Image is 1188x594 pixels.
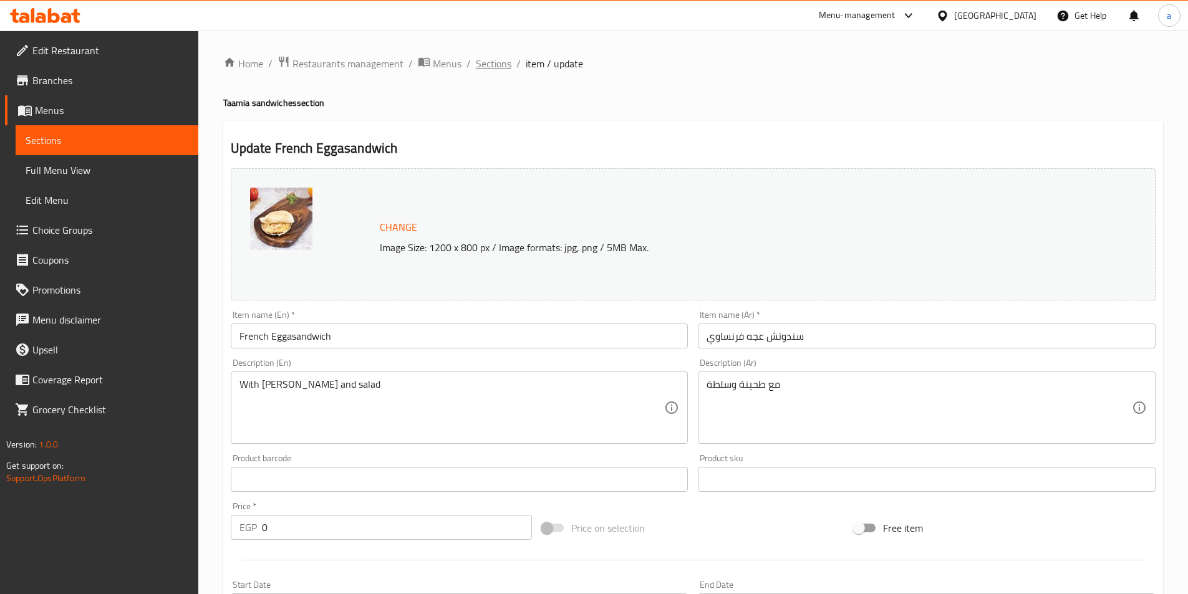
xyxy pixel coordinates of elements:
[526,56,583,71] span: item / update
[32,312,188,327] span: Menu disclaimer
[250,188,312,250] img: French_egga_sandwich638522329591718721.jpg
[5,395,198,424] a: Grocery Checklist
[32,43,188,58] span: Edit Restaurant
[239,520,257,535] p: EGP
[466,56,471,71] li: /
[292,56,403,71] span: Restaurants management
[6,436,37,453] span: Version:
[476,56,511,71] a: Sections
[5,36,198,65] a: Edit Restaurant
[5,215,198,245] a: Choice Groups
[231,323,688,348] input: Enter name En
[239,378,665,438] textarea: With [PERSON_NAME] and salad
[5,95,198,125] a: Menus
[375,240,1040,255] p: Image Size: 1200 x 800 px / Image formats: jpg, png / 5MB Max.
[32,252,188,267] span: Coupons
[231,467,688,492] input: Please enter product barcode
[5,65,198,95] a: Branches
[262,515,533,540] input: Please enter price
[5,245,198,275] a: Coupons
[268,56,273,71] li: /
[6,470,85,486] a: Support.OpsPlatform
[26,163,188,178] span: Full Menu View
[819,8,896,23] div: Menu-management
[223,97,1163,109] h4: Taamia sandwiches section
[35,103,188,118] span: Menus
[39,436,58,453] span: 1.0.0
[16,125,198,155] a: Sections
[32,372,188,387] span: Coverage Report
[26,133,188,148] span: Sections
[516,56,521,71] li: /
[278,55,403,72] a: Restaurants management
[571,520,645,535] span: Price on selection
[5,365,198,395] a: Coverage Report
[408,56,413,71] li: /
[231,139,1156,158] h2: Update French Eggasandwich
[26,193,188,208] span: Edit Menu
[1167,9,1171,22] span: a
[698,467,1156,492] input: Please enter product sku
[5,275,198,305] a: Promotions
[375,214,422,240] button: Change
[883,520,923,535] span: Free item
[380,218,417,236] span: Change
[6,457,64,474] span: Get support on:
[32,342,188,357] span: Upsell
[707,378,1132,438] textarea: مع طحينة وسلطة
[5,335,198,365] a: Upsell
[418,55,461,72] a: Menus
[433,56,461,71] span: Menus
[32,402,188,417] span: Grocery Checklist
[16,155,198,185] a: Full Menu View
[16,185,198,215] a: Edit Menu
[5,305,198,335] a: Menu disclaimer
[954,9,1036,22] div: [GEOGRAPHIC_DATA]
[32,282,188,297] span: Promotions
[698,323,1156,348] input: Enter name Ar
[223,55,1163,72] nav: breadcrumb
[32,73,188,88] span: Branches
[32,223,188,237] span: Choice Groups
[223,56,263,71] a: Home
